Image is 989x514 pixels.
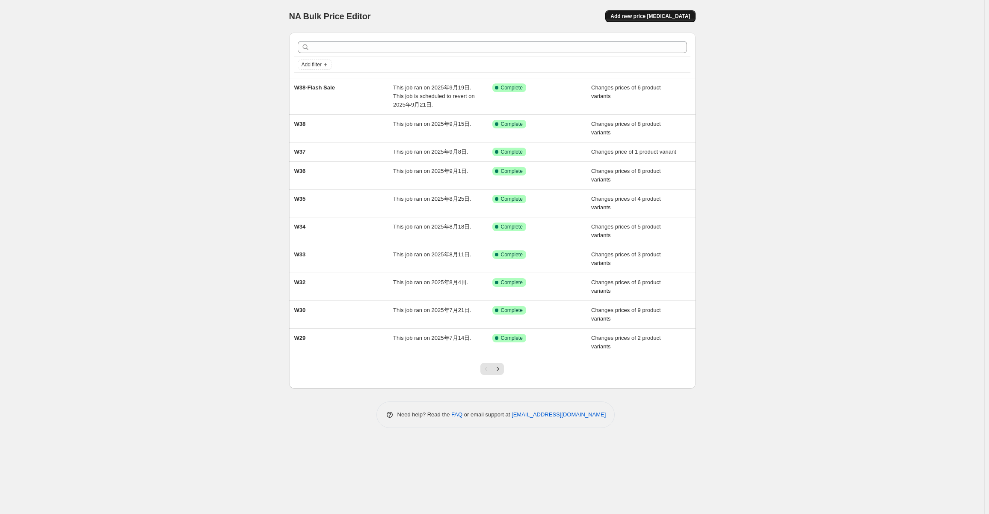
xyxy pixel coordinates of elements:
span: Complete [501,121,523,128]
span: W35 [294,196,306,202]
button: Next [492,363,504,375]
span: This job ran on 2025年8月11日. [393,251,471,258]
span: Changes price of 1 product variant [591,149,676,155]
span: Complete [501,335,523,342]
span: Complete [501,251,523,258]
button: Add new price [MEDICAL_DATA] [605,10,695,22]
span: This job ran on 2025年8月18日. [393,223,471,230]
span: Changes prices of 6 product variants [591,84,661,99]
span: Complete [501,307,523,314]
span: Changes prices of 8 product variants [591,168,661,183]
span: Changes prices of 2 product variants [591,335,661,350]
span: This job ran on 2025年7月21日. [393,307,471,313]
span: Complete [501,279,523,286]
span: W32 [294,279,306,285]
span: Complete [501,149,523,155]
span: W30 [294,307,306,313]
span: W29 [294,335,306,341]
span: This job ran on 2025年9月8日. [393,149,468,155]
span: W38 [294,121,306,127]
span: Complete [501,84,523,91]
nav: Pagination [480,363,504,375]
span: W38-Flash Sale [294,84,335,91]
span: W37 [294,149,306,155]
span: NA Bulk Price Editor [289,12,371,21]
span: Complete [501,196,523,202]
span: Changes prices of 9 product variants [591,307,661,322]
span: or email support at [462,411,512,418]
span: This job ran on 2025年8月4日. [393,279,468,285]
span: Complete [501,168,523,175]
span: Add new price [MEDICAL_DATA] [610,13,690,20]
span: Need help? Read the [397,411,452,418]
span: Changes prices of 5 product variants [591,223,661,238]
span: Changes prices of 8 product variants [591,121,661,136]
span: W34 [294,223,306,230]
span: W36 [294,168,306,174]
span: This job ran on 2025年9月1日. [393,168,468,174]
a: [EMAIL_ADDRESS][DOMAIN_NAME] [512,411,606,418]
span: Add filter [302,61,322,68]
span: This job ran on 2025年9月15日. [393,121,471,127]
span: Changes prices of 4 product variants [591,196,661,211]
span: This job ran on 2025年9月19日. This job is scheduled to revert on 2025年9月21日. [393,84,475,108]
span: Complete [501,223,523,230]
span: Changes prices of 3 product variants [591,251,661,266]
button: Add filter [298,59,332,70]
span: Changes prices of 6 product variants [591,279,661,294]
span: W33 [294,251,306,258]
span: This job ran on 2025年8月25日. [393,196,471,202]
span: This job ran on 2025年7月14日. [393,335,471,341]
a: FAQ [451,411,462,418]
